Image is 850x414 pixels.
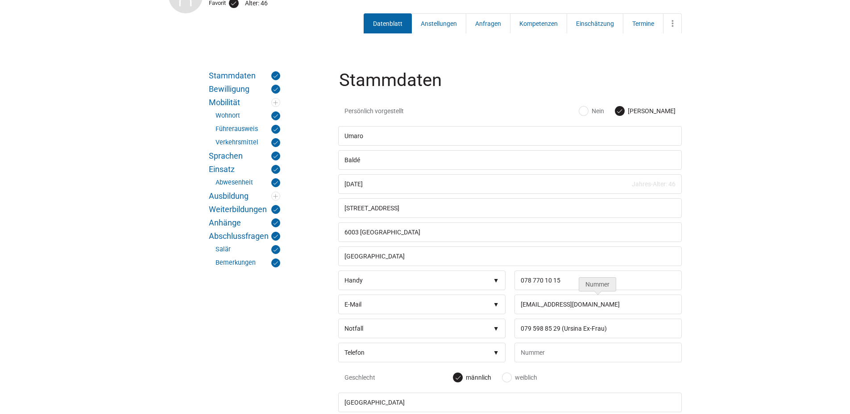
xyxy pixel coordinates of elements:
[344,373,454,382] span: Geschlecht
[209,71,280,80] a: Stammdaten
[338,393,682,412] input: Nationalität
[466,13,510,33] a: Anfragen
[209,85,280,94] a: Bewilligung
[338,150,682,170] input: Nachname
[216,245,280,254] a: Salär
[623,13,663,33] a: Termine
[216,111,280,120] a: Wohnort
[514,343,682,362] input: Nummer
[453,373,491,382] label: männlich
[411,13,466,33] a: Anstellungen
[216,258,280,267] a: Bemerkungen
[209,152,280,160] a: Sprachen
[216,178,280,187] a: Abwesenheit
[579,107,604,115] label: Nein
[615,107,676,115] label: [PERSON_NAME]
[338,198,682,218] input: Strasse / CO. Adresse
[216,125,280,134] a: Führerausweis
[209,192,280,201] a: Ausbildung
[514,271,682,290] input: Nummer
[344,107,454,115] span: Persönlich vorgestellt
[338,126,682,146] input: Vorname
[502,373,537,382] label: weiblich
[216,138,280,147] a: Verkehrsmittel
[338,174,682,194] input: Geburtsdatum
[209,218,280,227] a: Anhänge
[338,222,682,242] input: PLZ/Ort
[338,246,682,266] input: Land
[209,205,280,214] a: Weiterbildungen
[514,319,682,338] input: Nummer
[209,232,280,241] a: Abschlussfragen
[209,98,280,107] a: Mobilität
[514,295,682,314] input: Nummer
[567,13,623,33] a: Einschätzung
[510,13,567,33] a: Kompetenzen
[364,13,412,33] a: Datenblatt
[209,165,280,174] a: Einsatz
[338,71,684,100] legend: Stammdaten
